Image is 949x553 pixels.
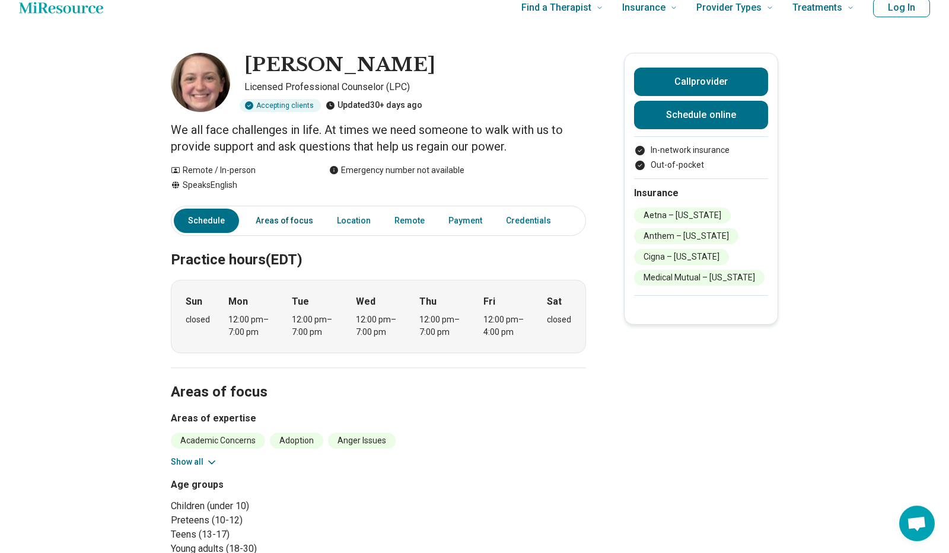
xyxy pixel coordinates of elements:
div: Emergency number not available [329,164,464,177]
div: closed [547,314,571,326]
h2: Practice hours (EDT) [171,222,586,270]
strong: Tue [292,295,309,309]
strong: Sat [547,295,562,309]
h2: Areas of focus [171,354,586,402]
li: Out-of-pocket [634,159,768,171]
a: Schedule online [634,101,768,129]
strong: Wed [356,295,375,309]
li: Teens (13-17) [171,528,374,542]
div: closed [186,314,210,326]
li: Preteens (10-12) [171,513,374,528]
a: Areas of focus [249,209,320,233]
a: Location [330,209,378,233]
p: Licensed Professional Counselor (LPC) [244,80,586,94]
li: Adoption [270,433,323,449]
h1: [PERSON_NAME] [244,53,435,78]
ul: Payment options [634,144,768,171]
li: Cigna – [US_STATE] [634,249,729,265]
div: 12:00 pm – 7:00 pm [228,314,274,338]
div: Speaks English [171,179,305,191]
div: 12:00 pm – 7:00 pm [419,314,465,338]
button: Callprovider [634,68,768,96]
h3: Areas of expertise [171,411,586,426]
button: Show all [171,456,218,468]
div: Updated 30+ days ago [326,99,422,112]
a: Schedule [174,209,239,233]
strong: Fri [483,295,495,309]
div: Remote / In-person [171,164,305,177]
li: Anthem – [US_STATE] [634,228,738,244]
div: Open chat [899,506,935,541]
div: 12:00 pm – 7:00 pm [356,314,402,338]
strong: Mon [228,295,248,309]
li: In-network insurance [634,144,768,156]
a: Remote [387,209,432,233]
div: 12:00 pm – 4:00 pm [483,314,529,338]
li: Medical Mutual – [US_STATE] [634,270,765,286]
div: When does the program meet? [171,280,586,353]
div: Accepting clients [240,99,321,112]
li: Aetna – [US_STATE] [634,207,731,223]
li: Anger Issues [328,433,396,449]
a: Payment [441,209,489,233]
strong: Thu [419,295,437,309]
li: Children (under 10) [171,499,374,513]
h2: Insurance [634,186,768,200]
strong: Sun [186,295,202,309]
img: Theresa Murgola, Licensed Professional Counselor (LPC) [171,53,230,112]
div: 12:00 pm – 7:00 pm [292,314,337,338]
a: Credentials [499,209,565,233]
p: We all face challenges in life. At times we need someone to walk with us to provide support and a... [171,122,586,155]
li: Academic Concerns [171,433,265,449]
h3: Age groups [171,478,374,492]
